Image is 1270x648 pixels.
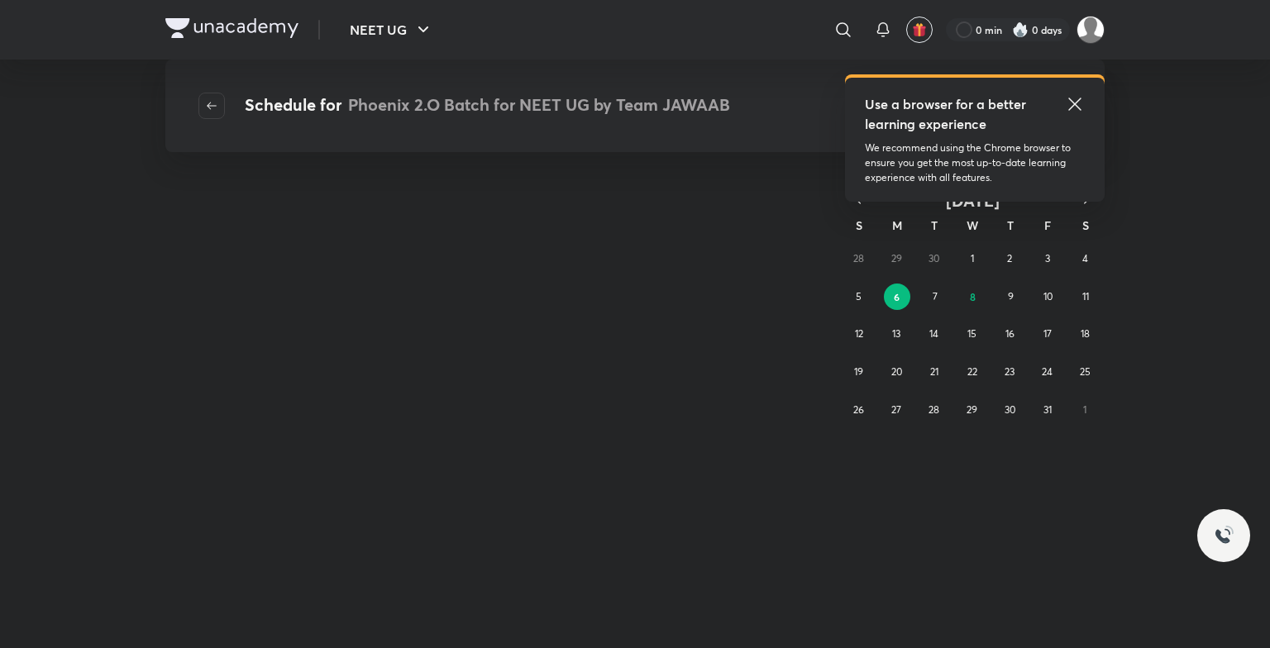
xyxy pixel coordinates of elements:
button: October 28, 2025 [921,397,948,423]
abbr: October 13, 2025 [892,327,900,340]
abbr: October 16, 2025 [1005,327,1015,340]
abbr: October 15, 2025 [967,327,976,340]
button: October 20, 2025 [883,359,910,385]
abbr: October 12, 2025 [855,327,863,340]
button: October 3, 2025 [1034,245,1061,272]
abbr: October 9, 2025 [1008,290,1014,303]
abbr: October 29, 2025 [967,403,977,416]
button: NEET UG [340,13,443,46]
img: Company Logo [165,18,298,38]
abbr: October 3, 2025 [1045,252,1050,264]
img: streak [1012,21,1029,38]
button: October 19, 2025 [846,359,872,385]
abbr: Monday [892,217,902,233]
abbr: October 31, 2025 [1043,403,1052,416]
button: October 24, 2025 [1034,359,1061,385]
h5: Use a browser for a better learning experience [865,94,1029,134]
abbr: Wednesday [967,217,978,233]
abbr: Saturday [1082,217,1089,233]
abbr: October 25, 2025 [1080,365,1091,378]
button: October 10, 2025 [1035,283,1062,310]
abbr: October 27, 2025 [891,403,901,416]
abbr: October 24, 2025 [1042,365,1053,378]
button: October 31, 2025 [1034,397,1061,423]
abbr: October 20, 2025 [891,365,902,378]
button: October 17, 2025 [1034,321,1061,347]
abbr: October 6, 2025 [894,290,900,303]
button: October 18, 2025 [1072,321,1098,347]
button: October 25, 2025 [1072,359,1098,385]
abbr: October 21, 2025 [930,365,938,378]
img: shruti gupta [1077,16,1105,44]
img: ttu [1214,526,1234,546]
abbr: October 4, 2025 [1082,252,1088,264]
button: October 14, 2025 [921,321,948,347]
button: October 30, 2025 [996,397,1023,423]
span: Phoenix 2.O Batch for NEET UG by Team JAWAAB [348,93,730,116]
button: October 13, 2025 [883,321,910,347]
button: October 27, 2025 [883,397,910,423]
abbr: October 22, 2025 [967,365,977,378]
button: October 7, 2025 [922,283,948,310]
abbr: Thursday [1007,217,1014,233]
img: avatar [912,22,927,37]
abbr: October 1, 2025 [971,252,974,264]
abbr: October 23, 2025 [1005,365,1015,378]
button: October 6, 2025 [884,283,910,310]
abbr: October 28, 2025 [929,403,939,416]
abbr: October 19, 2025 [854,365,863,378]
p: We recommend using the Chrome browser to ensure you get the most up-to-date learning experience w... [865,141,1085,185]
a: Company Logo [165,18,298,42]
abbr: October 14, 2025 [929,327,938,340]
button: October 26, 2025 [846,397,872,423]
button: October 4, 2025 [1072,245,1098,272]
button: October 22, 2025 [959,359,986,385]
abbr: October 18, 2025 [1081,327,1090,340]
button: October 12, 2025 [846,321,872,347]
abbr: October 30, 2025 [1005,403,1015,416]
abbr: October 2, 2025 [1007,252,1012,264]
button: October 15, 2025 [959,321,986,347]
button: October 16, 2025 [996,321,1023,347]
button: October 11, 2025 [1072,283,1099,310]
abbr: October 11, 2025 [1082,290,1089,303]
button: avatar [906,17,933,43]
button: October 9, 2025 [997,283,1024,310]
button: October 23, 2025 [996,359,1023,385]
abbr: October 10, 2025 [1043,290,1053,303]
button: October 21, 2025 [921,359,948,385]
abbr: October 8, 2025 [970,290,976,303]
abbr: Tuesday [931,217,938,233]
abbr: October 17, 2025 [1043,327,1052,340]
button: October 2, 2025 [996,245,1023,272]
button: October 29, 2025 [959,397,986,423]
abbr: October 5, 2025 [856,290,862,303]
h4: Schedule for [245,93,730,119]
abbr: Sunday [856,217,862,233]
abbr: October 26, 2025 [853,403,864,416]
abbr: Friday [1044,217,1051,233]
button: October 8, 2025 [959,283,986,310]
button: October 1, 2025 [959,245,986,272]
abbr: October 7, 2025 [933,290,938,303]
button: October 5, 2025 [846,283,872,310]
